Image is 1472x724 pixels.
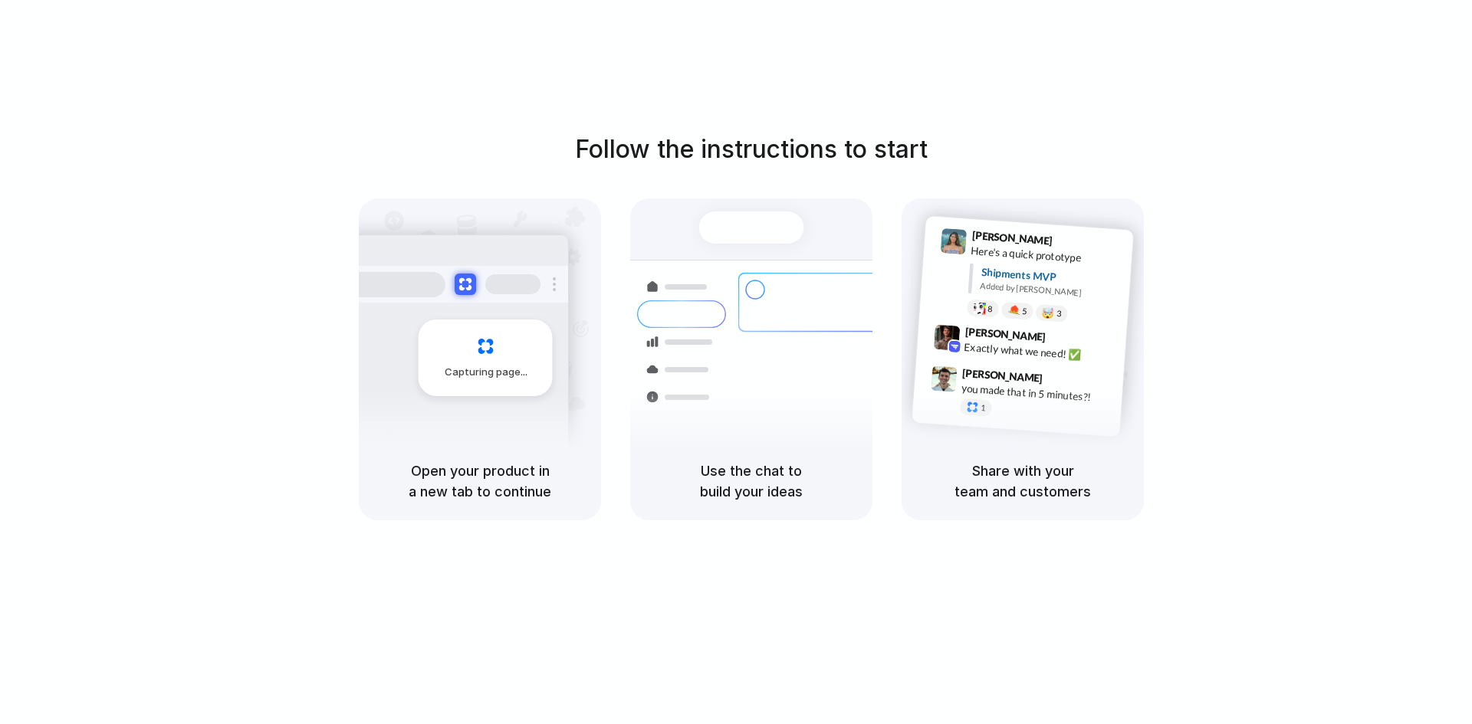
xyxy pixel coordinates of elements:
[445,365,530,380] span: Capturing page
[1056,310,1062,318] span: 3
[964,339,1117,365] div: Exactly what we need! ✅
[575,131,928,168] h1: Follow the instructions to start
[377,460,583,502] h5: Open your product in a new tab to continue
[1047,372,1079,390] span: 9:47 AM
[981,404,986,412] span: 1
[1057,234,1089,253] span: 9:41 AM
[1042,307,1055,319] div: 🤯
[964,323,1046,346] span: [PERSON_NAME]
[980,280,1121,302] div: Added by [PERSON_NAME]
[981,264,1122,290] div: Shipments MVP
[962,365,1043,387] span: [PERSON_NAME]
[920,460,1125,502] h5: Share with your team and customers
[987,305,993,313] span: 8
[649,460,854,502] h5: Use the chat to build your ideas
[1022,307,1027,316] span: 5
[971,243,1124,269] div: Here's a quick prototype
[971,227,1053,249] span: [PERSON_NAME]
[961,380,1114,406] div: you made that in 5 minutes?!
[1050,331,1082,349] span: 9:42 AM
